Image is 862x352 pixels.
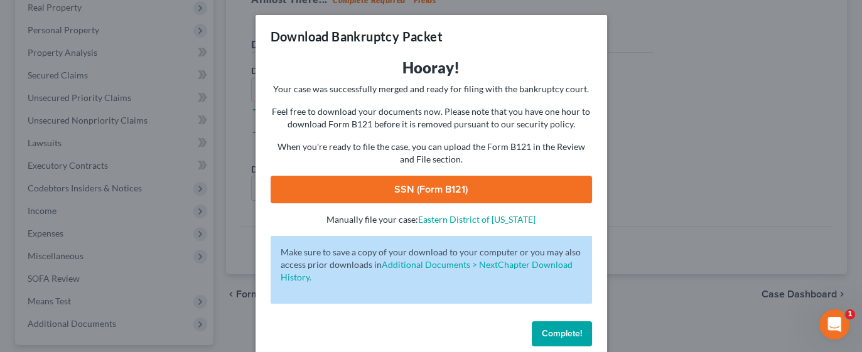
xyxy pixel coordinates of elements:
a: Additional Documents > NextChapter Download History. [281,259,573,282]
p: Your case was successfully merged and ready for filing with the bankruptcy court. [271,83,592,95]
span: Complete! [542,328,582,339]
a: Eastern District of [US_STATE] [418,214,536,225]
h3: Download Bankruptcy Packet [271,28,443,45]
p: Make sure to save a copy of your download to your computer or you may also access prior downloads in [281,246,582,284]
iframe: Intercom live chat [819,309,849,339]
a: SSN (Form B121) [271,176,592,203]
p: Manually file your case: [271,213,592,226]
button: Complete! [532,321,592,346]
h3: Hooray! [271,58,592,78]
p: When you're ready to file the case, you can upload the Form B121 in the Review and File section. [271,141,592,166]
p: Feel free to download your documents now. Please note that you have one hour to download Form B12... [271,105,592,131]
span: 1 [845,309,855,319]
